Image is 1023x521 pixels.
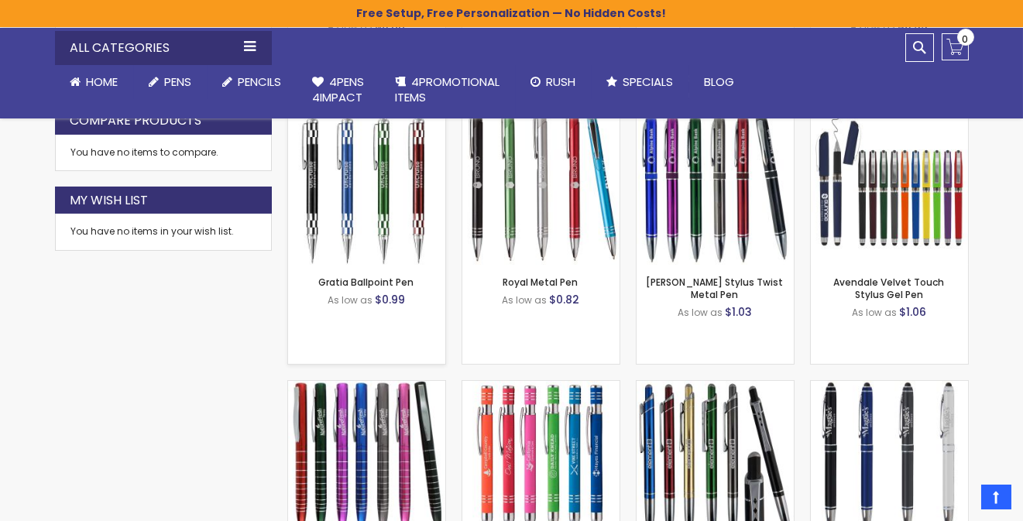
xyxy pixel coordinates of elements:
a: Gratia Ballpoint Pen [319,276,414,289]
a: Colter Stylus Twist Metal Pen [637,107,794,120]
a: Top [981,485,1011,509]
a: Specials [592,65,689,99]
a: Daisy Metal Pen [288,380,445,393]
a: Royal Metal Pen [503,276,578,289]
span: Rush [547,74,576,90]
span: As low as [678,306,723,319]
a: 0 [942,33,969,60]
span: Blog [705,74,735,90]
span: 0 [963,32,969,46]
a: 4PROMOTIONALITEMS [380,65,516,115]
a: [PERSON_NAME] Stylus Twist Metal Pen [647,276,784,301]
span: Pens [165,74,192,90]
a: Gratia Ballpoint Pen [288,107,445,120]
span: As low as [328,293,372,307]
img: Colter Stylus Twist Metal Pen [637,108,794,265]
a: Pencils [208,65,297,99]
span: Home [87,74,118,90]
a: Triumph Metal Stylus Pen [811,380,968,393]
a: Home [55,65,134,99]
span: As low as [502,293,547,307]
img: Gratia Ballpoint Pen [288,108,445,265]
a: Marin Softy Pen with Stylus - Laser Engraved [462,380,620,393]
div: You have no items to compare. [55,135,272,171]
a: 4Pens4impact [297,65,380,115]
a: Rush [516,65,592,99]
a: Avendale Velvet Touch Stylus Gel Pen [834,276,945,301]
a: Olson Stylus Metal Pen [637,380,794,393]
span: Specials [623,74,674,90]
img: Royal Metal Pen [462,108,620,265]
a: Pens [134,65,208,99]
span: $1.06 [899,304,926,320]
a: Royal Metal Pen [462,107,620,120]
div: You have no items in your wish list. [71,225,256,238]
a: Blog [689,65,750,99]
span: 4Pens 4impact [313,74,365,105]
span: $1.03 [725,304,752,320]
span: $0.82 [549,292,579,307]
strong: Compare Products [70,112,202,129]
span: Pencils [239,74,282,90]
span: As low as [852,306,897,319]
span: $0.99 [375,292,405,307]
span: 4PROMOTIONAL ITEMS [396,74,500,105]
strong: My Wish List [70,192,149,209]
img: Avendale Velvet Touch Stylus Gel Pen [811,108,968,265]
div: All Categories [55,31,272,65]
a: Avendale Velvet Touch Stylus Gel Pen [811,107,968,120]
